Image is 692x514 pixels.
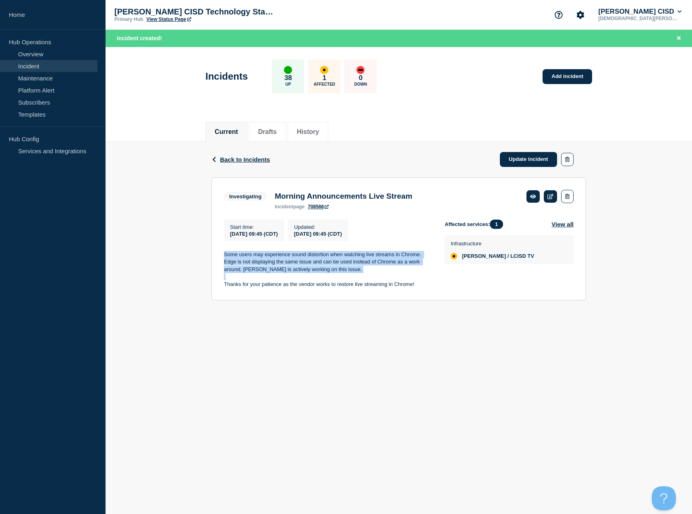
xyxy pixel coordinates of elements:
[314,82,335,86] p: Affected
[294,224,342,230] p: Updated :
[230,231,278,237] span: [DATE] 09:45 (CDT)
[284,66,292,74] div: up
[674,34,684,43] button: Close banner
[500,152,557,167] a: Update incident
[285,82,291,86] p: Up
[597,8,683,16] button: [PERSON_NAME] CISD
[211,156,270,163] button: Back to Incidents
[445,220,507,229] span: Affected services:
[284,74,292,82] p: 38
[117,35,162,41] span: Incident created!
[258,128,277,136] button: Drafts
[230,224,278,230] p: Start time :
[462,253,534,259] span: [PERSON_NAME] / LCISD TV
[652,486,676,510] iframe: Help Scout Beacon - Open
[308,204,329,210] a: 708566
[490,220,503,229] span: 1
[597,16,681,21] p: [DEMOGRAPHIC_DATA][PERSON_NAME]
[297,128,319,136] button: History
[551,220,574,229] button: View all
[323,74,326,82] p: 1
[114,7,276,16] p: [PERSON_NAME] CISD Technology Status
[356,66,365,74] div: down
[205,71,248,82] h1: Incidents
[572,6,589,23] button: Account settings
[220,156,270,163] span: Back to Incidents
[550,6,567,23] button: Support
[275,192,412,201] h3: Morning Announcements Live Stream
[146,16,191,22] a: View Status Page
[543,69,592,84] a: Add incident
[114,16,143,22] p: Primary Hub
[294,230,342,237] div: [DATE] 09:45 (CDT)
[224,251,432,273] p: Some users may experience sound distortion when watching live streams in Chrome. Edge is not disp...
[275,204,293,210] span: incident
[215,128,238,136] button: Current
[224,281,432,288] p: Thanks for your patience as the vendor works to restore live streaming in Chrome!
[275,204,305,210] p: page
[354,82,367,86] p: Down
[451,241,534,247] p: Infrastructure
[320,66,328,74] div: affected
[224,192,267,201] span: Investigating
[359,74,363,82] p: 0
[451,253,457,259] div: affected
